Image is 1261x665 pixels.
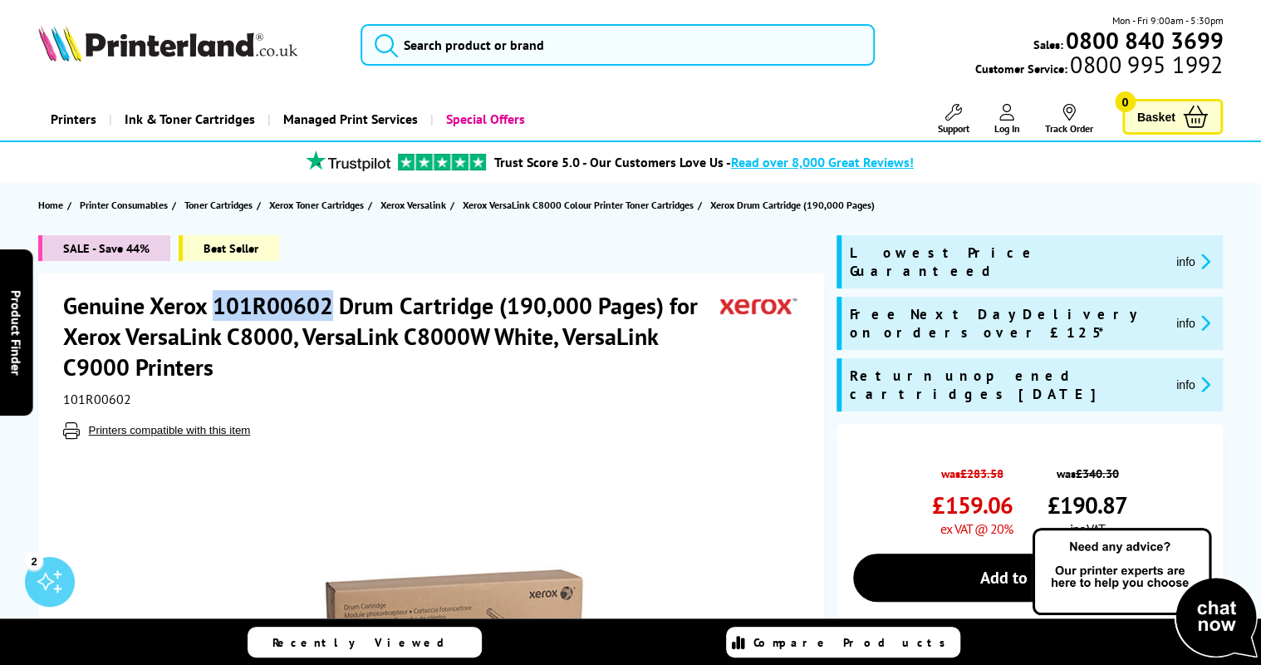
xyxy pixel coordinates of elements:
span: Printer Consumables [80,196,168,214]
span: £190.87 [1048,490,1127,520]
b: 0800 840 3699 [1065,25,1223,56]
a: Basket 0 [1122,99,1224,135]
span: was [932,457,1012,481]
span: SALE - Save 44% [38,235,170,261]
div: 2 [25,551,43,569]
img: Open Live Chat window [1028,525,1261,662]
a: Log In [994,104,1020,135]
span: Read over 8,000 Great Reviews! [731,154,914,170]
a: Home [38,196,67,214]
button: promo-description [1171,375,1215,394]
span: Recently Viewed [272,635,461,650]
a: Trust Score 5.0 - Our Customers Love Us -Read over 8,000 Great Reviews! [494,154,914,170]
a: Xerox Toner Cartridges [269,196,368,214]
a: Xerox Versalink [380,196,450,214]
strike: £283.58 [960,465,1003,481]
a: Toner Cartridges [184,196,257,214]
span: Xerox Toner Cartridges [269,196,364,214]
img: Printerland Logo [38,25,297,62]
span: Support [938,122,969,135]
span: Mon - Fri 9:00am - 5:30pm [1111,12,1223,28]
span: Home [38,196,63,214]
button: promo-description [1171,252,1215,271]
span: inc VAT [1070,520,1105,537]
span: Xerox VersaLink C8000 Colour Printer Toner Cartridges [463,196,694,214]
span: Ink & Toner Cartridges [125,98,255,140]
strike: £340.30 [1075,465,1118,481]
a: Managed Print Services [267,98,430,140]
a: Add to Basket [853,554,1207,602]
a: Xerox VersaLink C8000 Colour Printer Toner Cartridges [463,196,698,214]
span: Customer Service: [975,57,1223,76]
a: 0800 840 3699 [1062,32,1223,48]
span: Toner Cartridges [184,196,253,214]
button: Printers compatible with this item [84,423,256,437]
span: was [1048,457,1127,481]
input: Search product or brand [361,24,875,66]
a: Support [938,104,969,135]
span: Best Seller [179,235,279,261]
span: Product Finder [8,290,25,376]
a: Printers [38,98,109,140]
span: Free Next Day Delivery on orders over £125* [850,305,1163,342]
span: Return unopened cartridges [DATE] [850,367,1163,403]
a: Compare Products [726,627,960,658]
img: trustpilot rating [298,150,398,171]
span: Xerox Drum Cartridge (190,000 Pages) [710,199,875,211]
img: trustpilot rating [398,154,486,170]
a: Printerland Logo [38,25,341,65]
span: 0 [1115,91,1136,112]
a: Track Order [1045,104,1093,135]
span: Basket [1137,106,1175,128]
span: Sales: [1033,37,1062,52]
a: Ink & Toner Cartridges [109,98,267,140]
button: promo-description [1171,313,1215,332]
a: Recently Viewed [248,627,482,658]
h1: Genuine Xerox 101R00602 Drum Cartridge (190,000 Pages) for Xerox VersaLink C8000, VersaLink C8000... [63,290,720,382]
span: Compare Products [753,635,954,650]
span: 101R00602 [63,391,131,407]
span: Lowest Price Guaranteed [850,244,1163,280]
span: £159.06 [932,490,1012,520]
img: Xerox [720,290,797,321]
a: Printer Consumables [80,196,172,214]
a: Special Offers [430,98,537,140]
span: ex VAT @ 20% [940,520,1012,537]
span: Xerox Versalink [380,196,446,214]
span: 0800 995 1992 [1067,57,1223,72]
span: Log In [994,122,1020,135]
